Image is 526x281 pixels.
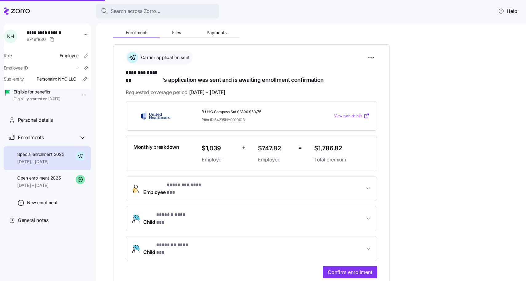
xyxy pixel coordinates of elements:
span: General notes [18,216,49,224]
span: New enrollment [27,200,57,206]
span: Open enrollment 2025 [17,175,61,181]
span: - [77,65,79,71]
span: Employee [143,181,205,196]
button: Help [493,5,522,17]
a: View plan details [334,113,370,119]
span: Personal details [18,116,53,124]
span: Eligible for benefits [14,89,60,95]
span: [DATE] - [DATE] [17,182,61,188]
span: Special enrollment 2025 [17,151,64,157]
span: e74ef980 [27,36,46,42]
span: Enrollments [18,134,44,141]
span: Confirm enrollment [328,268,372,276]
span: Personalrx NYC LLC [37,76,76,82]
span: Child [143,241,193,256]
span: Child [143,211,194,226]
span: Sub-entity [4,76,24,82]
span: Role [4,53,12,59]
span: Employee [60,53,79,59]
span: [DATE] - [DATE] [17,159,64,165]
span: Eligibility started on [DATE] [14,97,60,102]
button: Confirm enrollment [323,266,377,278]
span: View plan details [334,113,362,119]
span: Help [498,7,517,15]
span: K H [7,34,14,39]
span: Employee ID [4,65,28,71]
